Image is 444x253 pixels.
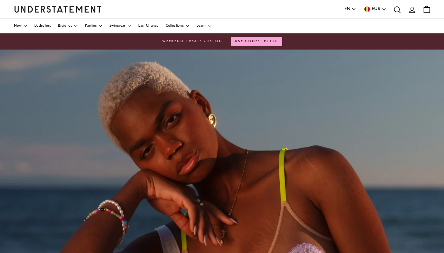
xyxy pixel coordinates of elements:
[14,37,430,46] a: WEEKEND TREAT: 20% OFFUSE CODE: FEST20
[231,37,282,46] button: USE CODE: FEST20
[363,5,386,13] button: EUR
[58,19,78,33] a: Bralettes
[197,24,206,28] span: Learn
[166,19,190,33] a: Collections
[14,6,102,12] a: Understatement Homepage
[110,19,131,33] a: Swimwear
[166,24,184,28] span: Collections
[372,5,380,13] span: EUR
[34,19,51,33] a: Bestsellers
[85,19,102,33] a: Panties
[58,24,72,28] span: Bralettes
[138,24,158,28] span: Last Chance
[344,5,356,13] button: EN
[162,39,224,44] span: WEEKEND TREAT: 20% OFF
[197,19,212,33] a: Learn
[34,24,51,28] span: Bestsellers
[14,24,21,28] span: New
[85,24,97,28] span: Panties
[14,19,27,33] a: New
[344,5,350,13] span: EN
[138,19,158,33] a: Last Chance
[110,24,125,28] span: Swimwear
